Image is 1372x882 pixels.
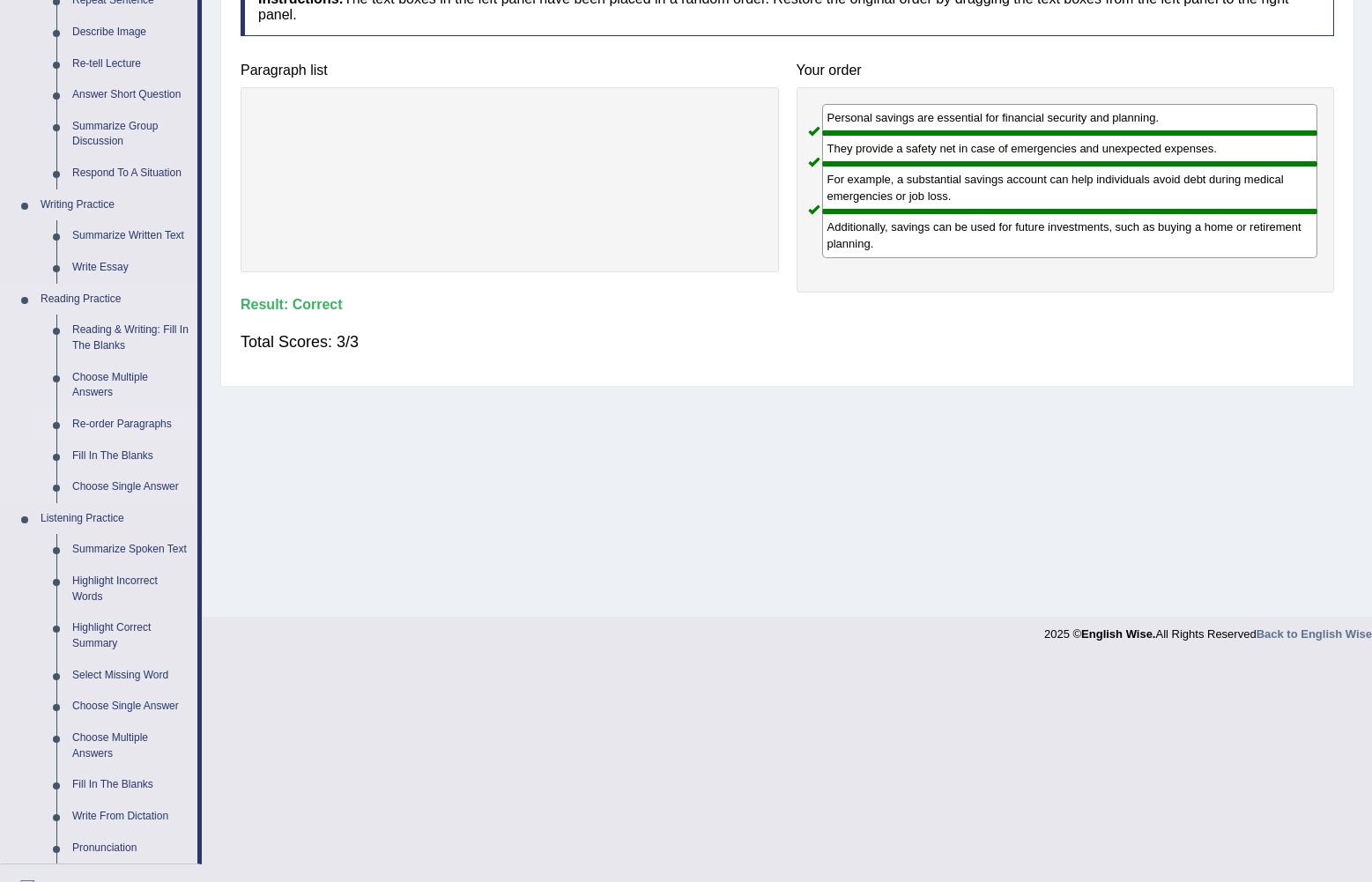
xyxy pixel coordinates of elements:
[64,79,197,111] a: Answer Short Question
[64,769,197,801] a: Fill In The Blanks
[1044,617,1372,642] div: 2025 © All Rights Reserved
[64,441,197,472] a: Fill In The Blanks
[64,409,197,441] a: Re-order Paragraphs
[822,164,1318,211] div: For example, a substantial savings account can help individuals avoid debt during medical emergen...
[1081,627,1155,641] strong: English Wise.
[64,566,197,612] a: Highlight Incorrect Words
[64,48,197,80] a: Re-tell Lecture
[822,211,1318,257] div: Additionally, savings can be used for future investments, such as buying a home or retirement pla...
[241,297,1334,313] h4: Result:
[64,660,197,692] a: Select Missing Word
[64,833,197,864] a: Pronunciation
[64,471,197,503] a: Choose Single Answer
[797,63,1335,78] h4: Your order
[33,503,197,535] a: Listening Practice
[64,315,197,361] a: Reading & Writing: Fill In The Blanks
[64,220,197,252] a: Summarize Written Text
[64,17,197,48] a: Describe Image
[64,612,197,659] a: Highlight Correct Summary
[64,158,197,189] a: Respond To A Situation
[33,284,197,315] a: Reading Practice
[64,362,197,409] a: Choose Multiple Answers
[1257,627,1372,641] a: Back to English Wise
[33,189,197,221] a: Writing Practice
[64,111,197,158] a: Summarize Group Discussion
[64,723,197,769] a: Choose Multiple Answers
[822,133,1318,164] div: They provide a safety net in case of emergencies and unexpected expenses.
[64,534,197,566] a: Summarize Spoken Text
[64,691,197,723] a: Choose Single Answer
[241,321,1334,363] div: Total Scores: 3/3
[241,63,779,78] h4: Paragraph list
[822,104,1318,133] div: Personal savings are essential for financial security and planning.
[64,801,197,833] a: Write From Dictation
[64,252,197,284] a: Write Essay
